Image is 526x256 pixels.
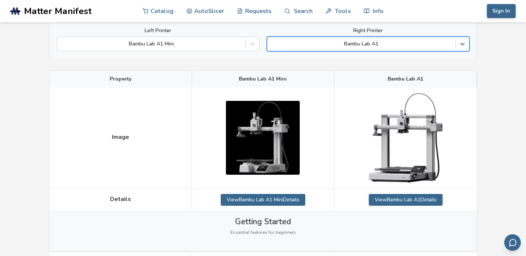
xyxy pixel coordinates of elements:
img: Bambu Lab A1 Mini [226,101,300,175]
span: Getting Started [235,217,291,226]
span: Bambu Lab A1 Mini [239,76,287,82]
a: ViewBambu Lab A1 MiniDetails [221,194,305,206]
img: Bambu Lab A1 [369,93,443,182]
span: Matter Manifest [24,6,92,16]
span: Image [112,134,129,140]
span: Essential features for beginners [230,230,296,235]
button: Sign In [487,4,516,18]
span: Bambu Lab A1 [388,76,423,82]
label: Left Printer [57,28,259,34]
span: Property [110,76,131,82]
button: Send feedback via email [504,234,521,251]
input: Bambu Lab A1 Mini [61,41,62,47]
a: ViewBambu Lab A1Details [369,194,443,206]
label: Right Printer [267,28,470,34]
span: Details [110,196,131,202]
